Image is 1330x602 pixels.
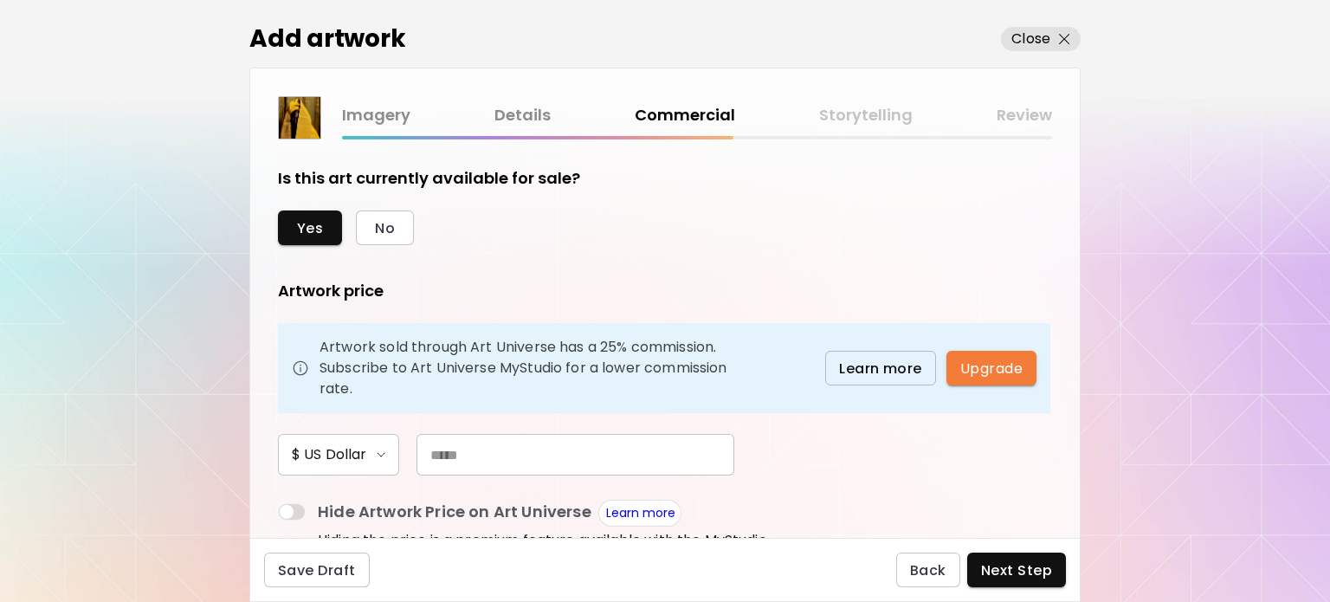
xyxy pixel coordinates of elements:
[318,500,591,527] p: Hide Artwork Price on Art Universe
[318,530,832,572] p: Hiding the price is a premium feature available with the MyStudio Professional plan.
[278,210,342,245] button: Yes
[910,561,946,579] span: Back
[896,553,960,587] button: Back
[946,351,1036,385] button: Upgrade
[375,219,395,237] span: No
[278,434,399,476] button: $ US Dollar
[825,351,936,385] button: Learn more
[278,167,580,190] h5: Is this art currently available for sale?
[279,97,320,139] img: thumbnail
[292,359,309,377] img: info
[981,561,1052,579] span: Next Step
[494,103,551,128] a: Details
[606,504,675,521] a: Learn more
[320,337,737,399] p: Artwork sold through Art Universe has a 25% commission. Subscribe to Art Universe MyStudio for a ...
[264,553,370,587] button: Save Draft
[960,359,1023,378] span: Upgrade
[297,219,323,237] span: Yes
[278,280,384,302] h5: Artwork price
[278,561,356,579] span: Save Draft
[292,444,366,465] h6: $ US Dollar
[967,553,1066,587] button: Next Step
[356,210,414,245] button: No
[342,103,410,128] a: Imagery
[839,359,922,378] span: Learn more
